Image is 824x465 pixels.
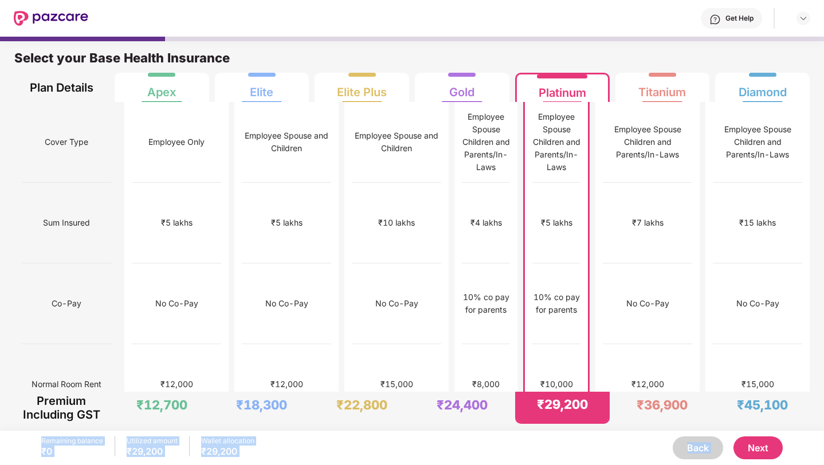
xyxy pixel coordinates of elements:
img: New Pazcare Logo [14,11,88,26]
span: Cover Type [45,131,88,153]
div: Platinum [539,77,586,100]
div: Employee Spouse Children and Parents/In-Laws [713,123,802,161]
button: Back [673,436,723,459]
div: ₹5 lakhs [161,216,193,229]
img: svg+xml;base64,PHN2ZyBpZD0iSGVscC0zMngzMiIgeG1sbnM9Imh0dHA6Ly93d3cudzMub3JnLzIwMDAvc3ZnIiB3aWR0aD... [709,14,721,25]
div: ₹12,000 [631,378,664,391]
div: ₹18,300 [236,397,287,413]
div: Employee Spouse Children and Parents/In-Laws [603,123,692,161]
span: Normal Room Rent [32,373,101,395]
div: ₹8,000 [472,378,500,391]
div: No Co-Pay [265,297,308,310]
div: Employee Only [148,136,205,148]
div: Premium Including GST [22,392,101,424]
div: ₹29,200 [537,396,588,412]
div: ₹10 lakhs [378,216,415,229]
div: ₹15,000 [741,378,774,391]
div: ₹4 lakhs [470,216,502,229]
div: Elite Plus [337,76,387,99]
div: ₹29,200 [201,446,254,457]
div: Employee Spouse Children and Parents/In-Laws [532,111,580,174]
div: ₹10,000 [540,378,573,391]
div: Employee Spouse and Children [242,129,331,155]
div: ₹12,700 [136,397,187,413]
div: Diamond [739,76,787,99]
div: Titanium [638,76,686,99]
div: No Co-Pay [626,297,669,310]
span: Sum Insured [43,212,90,234]
div: Utilized amount [127,436,178,446]
div: ₹12,000 [160,378,193,391]
div: ₹12,000 [270,378,303,391]
div: Employee Spouse and Children [352,129,441,155]
div: 10% co pay for parents [532,291,580,316]
div: ₹5 lakhs [541,216,572,229]
div: Employee Spouse Children and Parents/In-Laws [462,111,510,174]
div: Plan Details [22,73,101,102]
div: No Co-Pay [736,297,779,310]
div: ₹45,100 [737,397,788,413]
div: Apex [147,76,176,99]
div: Select your Base Health Insurance [14,50,810,73]
div: Remaining balance [41,436,103,446]
div: No Co-Pay [155,297,198,310]
div: ₹24,400 [437,397,488,413]
div: No Co-Pay [375,297,418,310]
div: ₹36,900 [637,397,688,413]
div: ₹7 lakhs [632,216,664,229]
div: ₹5 lakhs [271,216,303,229]
div: Elite [250,76,273,99]
span: Co-Pay [52,293,81,314]
div: ₹0 [41,446,103,457]
div: ₹29,200 [127,446,178,457]
div: ₹15,000 [380,378,413,391]
div: ₹15 lakhs [739,216,776,229]
div: Gold [449,76,474,99]
div: ₹22,800 [336,397,387,413]
div: 10% co pay for parents [462,291,510,316]
div: Get Help [725,14,754,23]
div: Wallet allocation [201,436,254,446]
img: svg+xml;base64,PHN2ZyBpZD0iRHJvcGRvd24tMzJ4MzIiIHhtbG5zPSJodHRwOi8vd3d3LnczLm9yZy8yMDAwL3N2ZyIgd2... [799,14,808,23]
button: Next [733,436,783,459]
